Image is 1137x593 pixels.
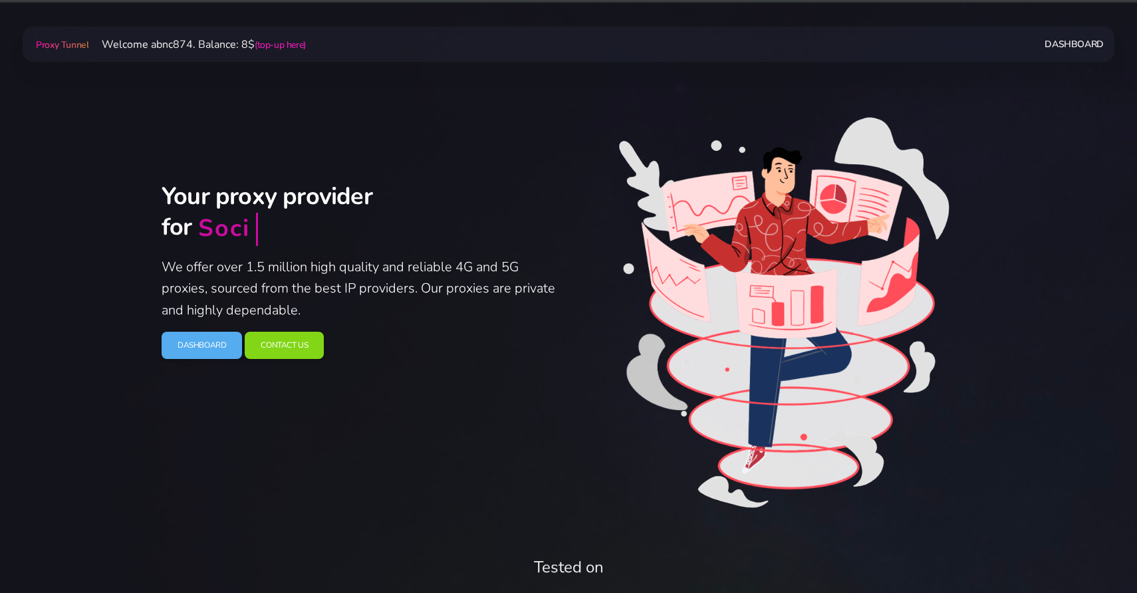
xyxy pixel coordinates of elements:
[33,34,91,55] a: Proxy Tunnel
[170,555,967,579] div: Tested on
[91,37,306,52] span: Welcome abnc874. Balance: 8$
[36,39,88,51] span: Proxy Tunnel
[162,257,561,322] p: We offer over 1.5 million high quality and reliable 4G and 5G proxies, sourced from the best IP p...
[162,181,561,246] h2: Your proxy provider for
[245,332,324,359] a: Contact Us
[162,332,242,359] a: Dashboard
[255,39,306,51] a: (top-up here)
[198,213,250,245] div: Soci
[1073,529,1120,576] iframe: Webchat Widget
[1045,32,1103,57] a: Dashboard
